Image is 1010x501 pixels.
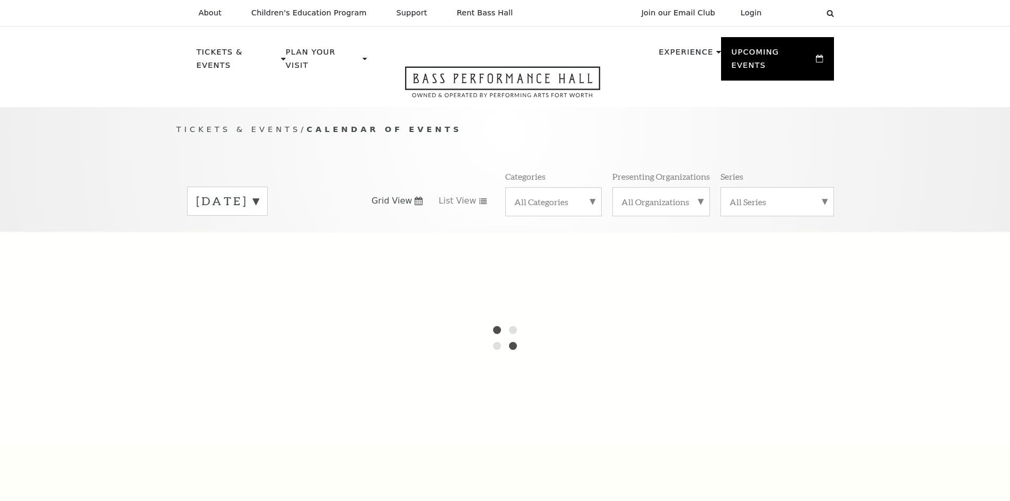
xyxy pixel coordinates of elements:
[397,8,427,17] p: Support
[721,171,743,182] p: Series
[306,125,462,134] span: Calendar of Events
[621,196,701,207] label: All Organizations
[612,171,710,182] p: Presenting Organizations
[199,8,222,17] p: About
[196,193,259,209] label: [DATE]
[730,196,825,207] label: All Series
[177,125,301,134] span: Tickets & Events
[372,195,412,207] span: Grid View
[658,46,713,65] p: Experience
[177,123,834,136] p: /
[438,195,476,207] span: List View
[779,8,816,18] select: Select:
[286,46,360,78] p: Plan Your Visit
[505,171,546,182] p: Categories
[732,46,814,78] p: Upcoming Events
[197,46,279,78] p: Tickets & Events
[457,8,513,17] p: Rent Bass Hall
[514,196,593,207] label: All Categories
[251,8,367,17] p: Children's Education Program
